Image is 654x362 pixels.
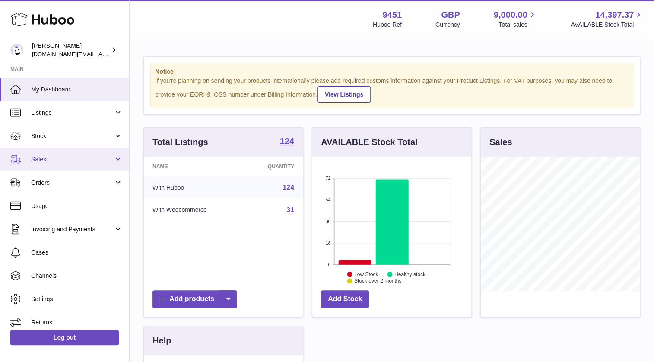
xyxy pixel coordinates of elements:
[31,272,123,280] span: Channels
[32,50,172,57] span: [DOMAIN_NAME][EMAIL_ADDRESS][DOMAIN_NAME]
[354,271,378,277] text: Low Stock
[31,202,123,210] span: Usage
[31,249,123,257] span: Cases
[280,137,294,145] strong: 124
[283,184,294,191] a: 124
[10,330,119,345] a: Log out
[325,240,330,246] text: 18
[155,68,629,76] strong: Notice
[317,86,371,103] a: View Listings
[595,9,634,21] span: 14,397.37
[325,176,330,181] text: 72
[144,199,242,221] td: With Woocommerce
[286,206,294,214] a: 31
[144,176,242,199] td: With Huboo
[31,225,114,233] span: Invoicing and Payments
[373,21,402,29] div: Huboo Ref
[321,290,369,308] a: Add Stock
[498,21,537,29] span: Total sales
[31,295,123,303] span: Settings
[571,21,644,29] span: AVAILABLE Stock Total
[328,262,330,267] text: 0
[280,137,294,147] a: 124
[31,85,123,94] span: My Dashboard
[325,219,330,224] text: 36
[489,136,512,148] h3: Sales
[321,136,417,148] h3: AVAILABLE Stock Total
[571,9,644,29] a: 14,397.37 AVAILABLE Stock Total
[152,290,237,308] a: Add products
[382,9,402,21] strong: 9451
[31,132,114,140] span: Stock
[152,335,171,346] h3: Help
[10,44,23,57] img: amir.ch@gmail.com
[325,197,330,202] text: 54
[31,109,114,117] span: Listings
[441,9,460,21] strong: GBP
[32,42,110,58] div: [PERSON_NAME]
[31,318,123,327] span: Returns
[242,157,303,176] th: Quantity
[354,278,401,284] text: Stock over 2 months
[144,157,242,176] th: Name
[31,155,114,164] span: Sales
[155,77,629,103] div: If you're planning on sending your products internationally please add required customs informati...
[494,9,527,21] span: 9,000.00
[31,179,114,187] span: Orders
[394,271,426,277] text: Healthy stock
[152,136,208,148] h3: Total Listings
[435,21,460,29] div: Currency
[494,9,537,29] a: 9,000.00 Total sales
